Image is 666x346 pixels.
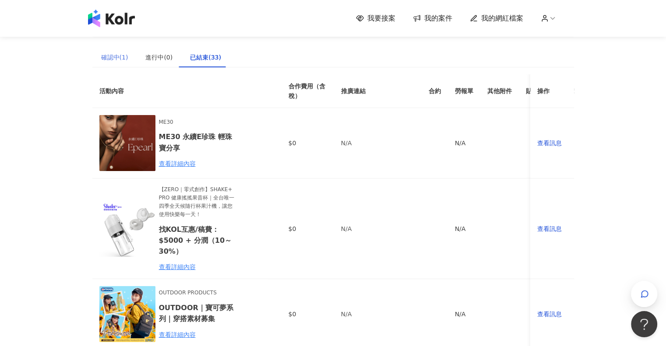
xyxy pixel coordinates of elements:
th: 推廣連結 [334,74,422,108]
a: 我要接案 [356,14,395,23]
th: 其他附件 [480,74,519,108]
div: 查看詳細內容 [159,159,236,168]
th: 勞報單 [448,74,480,108]
a: 我的案件 [413,14,452,23]
span: 我要接案 [367,14,395,23]
th: 活動內容 [92,74,268,108]
td: N/A [448,108,480,178]
div: 已結束(33) [190,52,221,62]
th: 貼文連結 [519,74,557,108]
td: $0 [282,108,334,178]
p: N/A [341,309,415,319]
img: 【ZERO｜零式創作】SHAKE+ pro 健康搖搖果昔杯｜全台唯一四季全天候隨行杯果汁機，讓您使用快樂每一天！ [99,201,155,257]
a: 我的網紅檔案 [470,14,523,23]
span: 【ZERO｜零式創作】SHAKE+ PRO 健康搖搖果昔杯｜全台唯一四季全天候隨行杯果汁機，讓您使用快樂每一天！ [159,185,236,218]
th: 合約 [422,74,448,108]
div: 查看詳細內容 [159,330,236,339]
p: N/A [341,138,415,148]
td: N/A [448,178,480,279]
div: 進行中(0) [145,52,173,62]
th: 合作費用（含稅） [282,74,334,108]
div: 查看訊息 [537,224,567,234]
span: 我的網紅檔案 [481,14,523,23]
img: 【OUTDOOR】寶可夢系列 [99,286,155,342]
img: logo [88,10,135,27]
span: 我的案件 [424,14,452,23]
p: N/A [341,224,415,234]
div: 查看訊息 [537,309,567,319]
div: 查看詳細內容 [159,262,236,272]
div: 確認中(1) [101,52,128,62]
div: 查看訊息 [537,138,567,148]
h6: ME30 永續E珍珠 輕珠寶分享 [159,131,236,153]
img: ME30 永續E珍珠 系列輕珠寶 [99,115,155,171]
td: $0 [282,178,334,279]
iframe: Help Scout Beacon - Open [631,311,657,337]
th: 操作 [530,74,574,108]
span: OUTDOOR PRODUCTS [159,289,236,297]
h6: OUTDOOR｜寶可夢系列｜穿搭素材募集 [159,302,236,324]
span: ME30 [159,118,236,126]
h6: 找KOL互惠/稿費：$5000 + 分潤（10～30%） [159,224,236,257]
